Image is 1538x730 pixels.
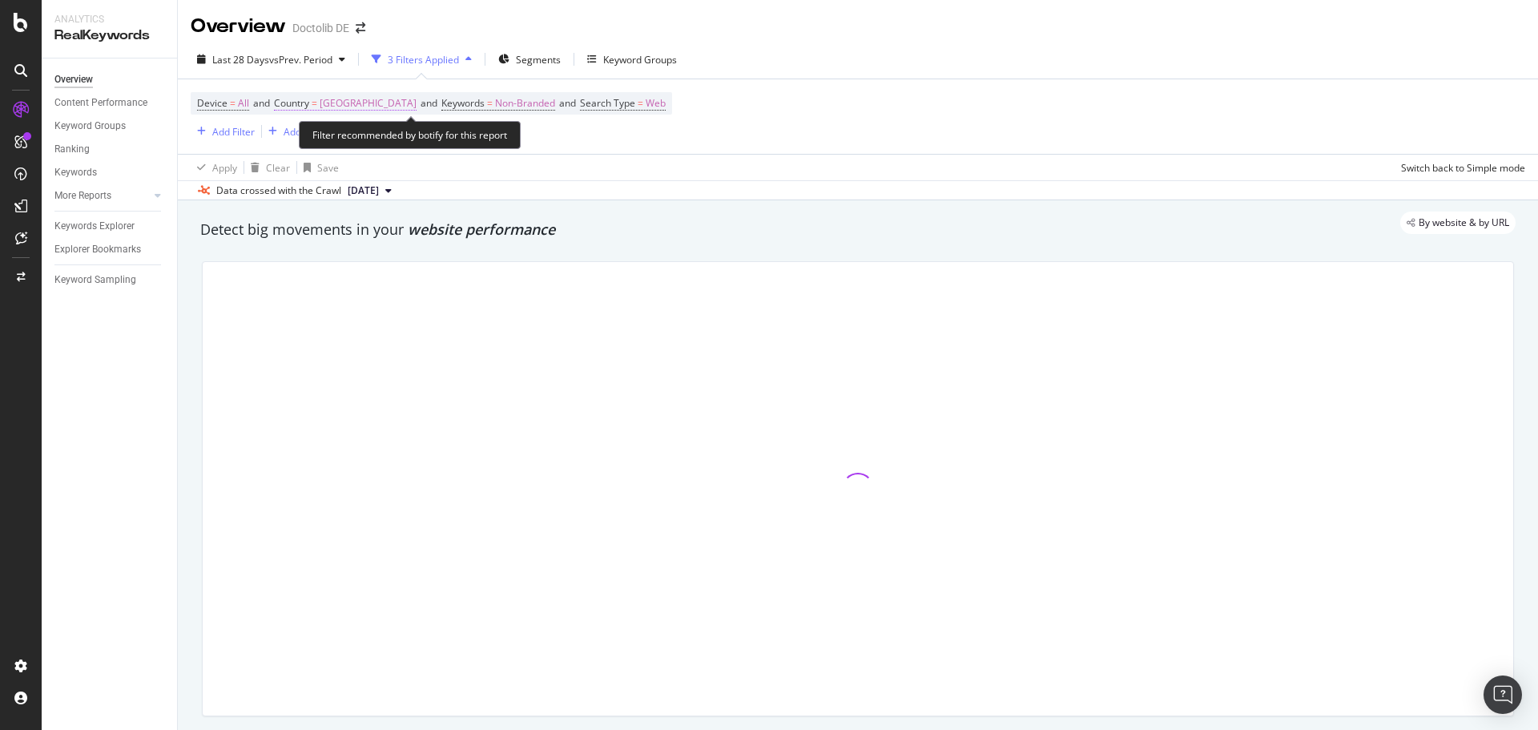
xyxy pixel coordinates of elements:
[54,241,166,258] a: Explorer Bookmarks
[341,181,398,200] button: [DATE]
[297,155,339,180] button: Save
[212,53,269,67] span: Last 28 Days
[388,53,459,67] div: 3 Filters Applied
[356,22,365,34] div: arrow-right-arrow-left
[495,92,555,115] span: Non-Branded
[266,161,290,175] div: Clear
[54,188,111,204] div: More Reports
[1401,161,1525,175] div: Switch back to Simple mode
[54,272,166,288] a: Keyword Sampling
[54,118,166,135] a: Keyword Groups
[1419,218,1509,228] span: By website & by URL
[559,96,576,110] span: and
[441,96,485,110] span: Keywords
[603,53,677,67] div: Keyword Groups
[365,46,478,72] button: 3 Filters Applied
[54,141,166,158] a: Ranking
[253,96,270,110] span: and
[299,121,521,149] div: Filter recommended by botify for this report
[580,96,635,110] span: Search Type
[292,20,349,36] div: Doctolib DE
[581,46,683,72] button: Keyword Groups
[54,141,90,158] div: Ranking
[191,155,237,180] button: Apply
[1400,212,1516,234] div: legacy label
[516,53,561,67] span: Segments
[284,125,356,139] div: Add Filter Group
[54,218,166,235] a: Keywords Explorer
[54,241,141,258] div: Explorer Bookmarks
[54,118,126,135] div: Keyword Groups
[230,96,236,110] span: =
[487,96,493,110] span: =
[312,96,317,110] span: =
[197,96,227,110] span: Device
[646,92,666,115] span: Web
[1484,676,1522,714] div: Open Intercom Messenger
[54,71,166,88] a: Overview
[262,122,356,141] button: Add Filter Group
[269,53,332,67] span: vs Prev. Period
[238,92,249,115] span: All
[54,272,136,288] div: Keyword Sampling
[54,13,164,26] div: Analytics
[54,218,135,235] div: Keywords Explorer
[638,96,643,110] span: =
[274,96,309,110] span: Country
[191,46,352,72] button: Last 28 DaysvsPrev. Period
[212,161,237,175] div: Apply
[216,184,341,198] div: Data crossed with the Crawl
[212,125,255,139] div: Add Filter
[54,26,164,45] div: RealKeywords
[54,95,166,111] a: Content Performance
[492,46,567,72] button: Segments
[54,188,150,204] a: More Reports
[191,122,255,141] button: Add Filter
[320,92,417,115] span: [GEOGRAPHIC_DATA]
[348,184,379,198] span: 2025 Oct. 3rd
[1395,155,1525,180] button: Switch back to Simple mode
[244,155,290,180] button: Clear
[191,13,286,40] div: Overview
[54,95,147,111] div: Content Performance
[54,164,97,181] div: Keywords
[54,164,166,181] a: Keywords
[54,71,93,88] div: Overview
[317,161,339,175] div: Save
[421,96,437,110] span: and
